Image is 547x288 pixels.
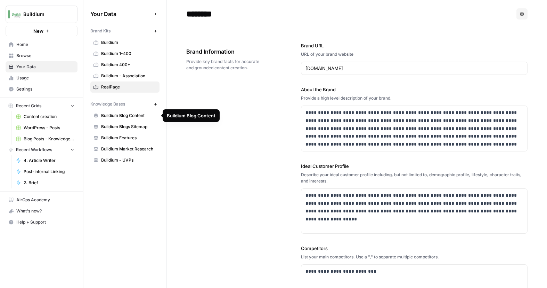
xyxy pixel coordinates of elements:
button: Workspace: Buildium [6,6,77,23]
div: Buildium Blog Content [167,112,215,119]
a: Browse [6,50,77,61]
span: 4. Article Writer [24,157,74,164]
button: Recent Grids [6,101,77,111]
span: Buildium Features [101,135,156,141]
a: Content creation [13,111,77,122]
span: Buildium Blog Content [101,112,156,119]
a: Your Data [6,61,77,72]
span: Recent Grids [16,103,41,109]
span: Browse [16,53,74,59]
span: Post-Internal Linking [24,169,74,175]
label: Brand URL [301,42,528,49]
span: Buildium [101,39,156,46]
a: Home [6,39,77,50]
a: Buildium Features [90,132,160,143]
a: Buildium Blog Content [90,110,160,121]
a: Blog Posts - Knowledge Base.csv [13,133,77,145]
a: Buildium Blogs Sitemap [90,121,160,132]
span: RealPage [101,84,156,90]
span: Settings [16,86,74,92]
span: Brand Kits [90,28,111,34]
a: Buildium 1-400 [90,48,160,59]
a: Post-Internal Linking [13,166,77,177]
a: 2. Brief [13,177,77,188]
span: Buildium Market Research [101,146,156,152]
a: 4. Article Writer [13,155,77,166]
span: Buildium 1-400 [101,50,156,57]
a: Buildium [90,37,160,48]
span: Buildium Blogs Sitemap [101,124,156,130]
div: List your main competitors. Use a "," to separate multiple competitors. [301,254,528,260]
span: Buildium - UVPs [101,157,156,163]
span: Content creation [24,114,74,120]
img: Buildium Logo [8,8,21,21]
a: Usage [6,72,77,84]
span: Usage [16,75,74,81]
a: WordPress - Posts [13,122,77,133]
div: Provide a high level description of your brand. [301,95,528,101]
input: www.sundaysoccer.com [305,65,523,72]
span: Buildium 400+ [101,62,156,68]
span: Recent Workflows [16,147,52,153]
span: Provide key brand facts for accurate and grounded content creation. [186,59,262,71]
a: Buildium - Association [90,70,160,81]
button: New [6,26,77,36]
span: 2. Brief [24,180,74,186]
a: RealPage [90,81,160,93]
a: Buildium - UVPs [90,155,160,166]
div: URL of your brand website [301,51,528,57]
a: Buildium 400+ [90,59,160,70]
label: Competitors [301,245,528,252]
span: WordPress - Posts [24,125,74,131]
span: Brand Information [186,47,262,56]
div: Describe your ideal customer profile including, but not limited to, demographic profile, lifestyl... [301,172,528,184]
label: Ideal Customer Profile [301,163,528,170]
a: AirOps Academy [6,194,77,205]
span: Your Data [90,10,151,18]
span: Blog Posts - Knowledge Base.csv [24,136,74,142]
span: Your Data [16,64,74,70]
span: AirOps Academy [16,197,74,203]
span: Knowledge Bases [90,101,125,107]
button: Help + Support [6,217,77,228]
span: Home [16,41,74,48]
label: About the Brand [301,86,528,93]
a: Buildium Market Research [90,143,160,155]
span: New [33,28,43,34]
button: Recent Workflows [6,145,77,155]
div: What's new? [6,206,77,216]
button: What's new? [6,205,77,217]
span: Buildium - Association [101,73,156,79]
span: Help + Support [16,219,74,225]
a: Settings [6,84,77,95]
span: Buildium [23,11,65,18]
